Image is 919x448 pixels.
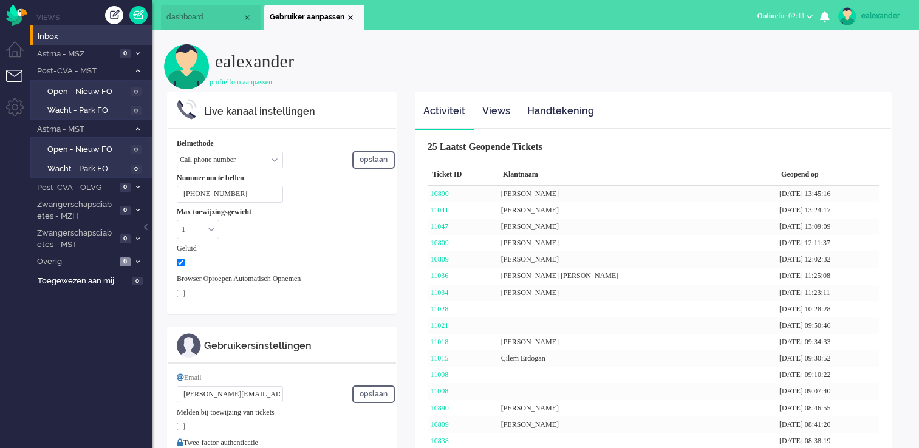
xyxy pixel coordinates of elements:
[47,144,128,155] span: Open - Nieuw FO
[431,239,449,247] a: 10809
[177,407,387,418] div: Melden bij toewijzing van tickets
[36,12,152,22] li: Views
[498,334,776,350] div: [PERSON_NAME]
[164,44,210,89] img: user.svg
[6,8,27,17] a: Omnidesk
[838,7,856,25] img: avatar
[431,288,449,297] a: 11034
[35,199,116,222] span: Zwangerschapsdiabetes - MZH
[431,420,449,429] a: 10809
[776,251,879,268] div: [DATE] 12:02:32
[861,10,907,22] div: ealexander
[35,182,116,194] span: Post-CVA - OLVG
[35,228,116,250] span: Zwangerschapsdiabetes - MST
[105,6,123,24] div: Creëer ticket
[47,105,128,117] span: Wacht - Park FO
[498,235,776,251] div: [PERSON_NAME]
[177,139,214,148] b: Belmethode
[131,165,142,174] span: 0
[270,12,346,22] span: Gebruiker aanpassen
[519,97,602,126] a: Handtekening
[776,202,879,219] div: [DATE] 13:24:17
[498,219,776,235] div: [PERSON_NAME]
[431,271,449,280] a: 11036
[47,163,128,175] span: Wacht - Park FO
[210,78,272,86] a: profielfoto aanpassen
[6,41,33,69] li: Dashboard menu
[215,51,294,71] span: ealexander
[776,235,879,251] div: [DATE] 12:11:37
[177,373,387,383] div: Email
[431,404,449,412] a: 10890
[750,4,820,30] li: Onlinefor 02:11
[177,438,387,448] div: Twee-factor-authenticatie
[776,416,879,433] div: [DATE] 08:41:20
[431,255,449,263] a: 10809
[35,256,116,268] span: Overig
[431,436,449,445] a: 10838
[431,222,449,231] a: 11047
[431,370,449,379] a: 11008
[35,142,151,155] a: Open - Nieuw FO 0
[352,385,395,403] button: opslaan
[6,5,27,26] img: flow_omnibird.svg
[498,400,776,416] div: [PERSON_NAME]
[431,189,449,198] a: 10890
[431,305,449,313] a: 11028
[35,274,152,287] a: Toegewezen aan mij 0
[498,416,776,433] div: [PERSON_NAME]
[38,31,152,42] span: Inbox
[35,124,129,135] span: Astma - MST
[498,251,776,268] div: [PERSON_NAME]
[120,49,131,58] span: 0
[776,400,879,416] div: [DATE] 08:46:55
[264,5,364,30] li: user30
[47,86,128,98] span: Open - Nieuw FO
[35,49,116,60] span: Astma - MSZ
[776,350,879,367] div: [DATE] 09:30:52
[776,383,879,399] div: [DATE] 09:07:40
[750,7,820,25] button: Onlinefor 02:11
[204,105,387,119] div: Live kanaal instellingen
[352,151,395,169] button: opslaan
[757,12,805,20] span: for 02:11
[498,186,776,202] div: [PERSON_NAME]
[498,165,776,186] div: Klantnaam
[120,234,131,243] span: 0
[35,103,151,117] a: Wacht - Park FO 0
[776,301,879,317] div: [DATE] 10:28:28
[38,276,128,287] span: Toegewezen aan mij
[242,13,252,22] div: Close tab
[35,161,151,175] a: Wacht - Park FO 0
[428,165,498,186] div: Ticket ID
[776,268,879,284] div: [DATE] 11:25:08
[431,321,449,330] a: 11021
[177,174,244,182] b: Nummer om te bellen
[166,12,242,22] span: dashboard
[131,87,142,97] span: 0
[415,97,473,126] a: Activiteit
[120,257,131,266] span: 6
[776,165,879,186] div: Geopend op
[428,141,542,152] b: 25 Laatst Geopende Tickets
[129,6,148,24] a: Quick Ticket
[757,12,778,20] span: Online
[35,29,152,42] a: Inbox
[498,350,776,367] div: Çilem Erdogan
[498,202,776,219] div: [PERSON_NAME]
[177,186,283,202] input: +316123456890
[431,387,449,395] a: 11008
[131,145,142,154] span: 0
[177,274,387,284] div: Browser Oproepen Automatisch Opnemen
[161,5,261,30] li: Dashboard
[35,66,129,77] span: Post-CVA - MST
[177,208,251,216] b: Max toewijzingsgewicht
[6,70,33,97] li: Tickets menu
[346,13,355,22] div: Close tab
[120,206,131,215] span: 0
[132,277,143,286] span: 0
[431,354,449,362] a: 11015
[431,206,449,214] a: 11041
[498,268,776,284] div: [PERSON_NAME] [PERSON_NAME]
[776,334,879,350] div: [DATE] 09:34:33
